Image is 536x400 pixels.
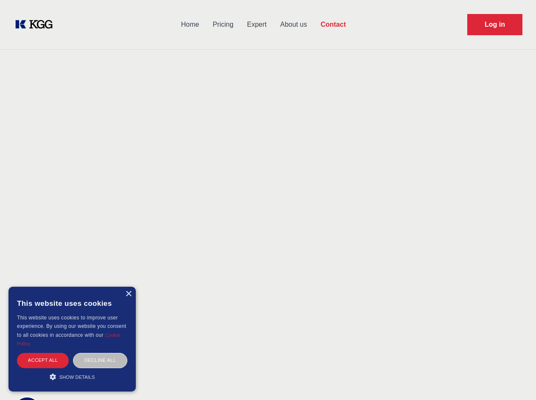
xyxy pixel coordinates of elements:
a: Contact [314,14,353,36]
a: KOL Knowledge Platform: Talk to Key External Experts (KEE) [14,18,59,31]
span: This website uses cookies to improve user experience. By using our website you consent to all coo... [17,315,126,338]
a: Request Demo [467,14,522,35]
div: Close [125,291,132,297]
a: Cookie Policy [17,333,121,346]
div: Accept all [17,353,69,368]
a: Home [174,14,206,36]
div: Decline all [73,353,127,368]
div: Show details [17,372,127,381]
iframe: Chat Widget [494,359,536,400]
span: Show details [59,375,95,380]
div: This website uses cookies [17,293,127,313]
a: Pricing [206,14,240,36]
a: Expert [240,14,273,36]
a: About us [273,14,314,36]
